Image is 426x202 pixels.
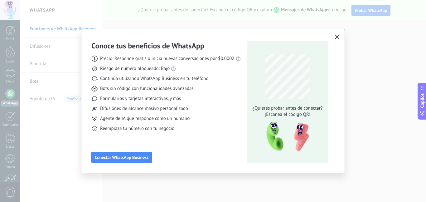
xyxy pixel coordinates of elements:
[91,152,152,163] button: Conectar WhatsApp Business
[100,126,174,132] span: Reemplaza tu número con tu negocio
[100,56,235,62] span: Precio: Responde gratis o inicia nuevas conversaciones por $0.0002
[100,116,190,122] span: Agente de IA que responde como un humano
[100,106,188,112] span: Difusiones de alcance masivo personalizado
[251,111,324,118] span: ¡Escanea el código QR!
[100,76,208,82] span: Continúa utilizando WhatsApp Business en tu teléfono
[419,93,425,108] span: Copilot
[261,120,310,154] img: qr-pic-1x.png
[91,41,204,51] h3: Conoce tus beneficios de WhatsApp
[95,155,148,160] span: Conectar WhatsApp Business
[100,66,170,72] span: Riesgo de número bloqueado: Bajo
[251,105,324,111] span: ¿Quieres probar antes de conectar?
[100,96,181,102] span: Formularios y tarjetas interactivas, y más
[100,86,194,92] span: Bots sin código con funcionalidades avanzadas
